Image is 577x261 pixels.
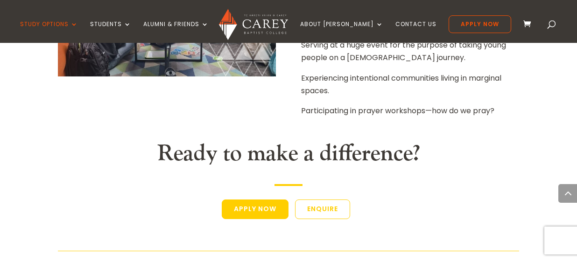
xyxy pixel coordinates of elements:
[395,21,436,43] a: Contact Us
[222,199,288,219] a: Apply Now
[295,199,350,219] a: Enquire
[300,21,383,43] a: About [PERSON_NAME]
[90,21,131,43] a: Students
[143,21,209,43] a: Alumni & Friends
[301,72,519,104] p: Experiencing intentional communities living in marginal spaces.
[58,140,520,172] h2: Ready to make a difference?
[301,104,519,117] p: Participating in prayer workshops—how do we pray?
[301,39,519,71] p: Serving at a huge event for the purpose of taking young people on a [DEMOGRAPHIC_DATA] journey.
[219,9,288,40] img: Carey Baptist College
[449,15,511,33] a: Apply Now
[20,21,78,43] a: Study Options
